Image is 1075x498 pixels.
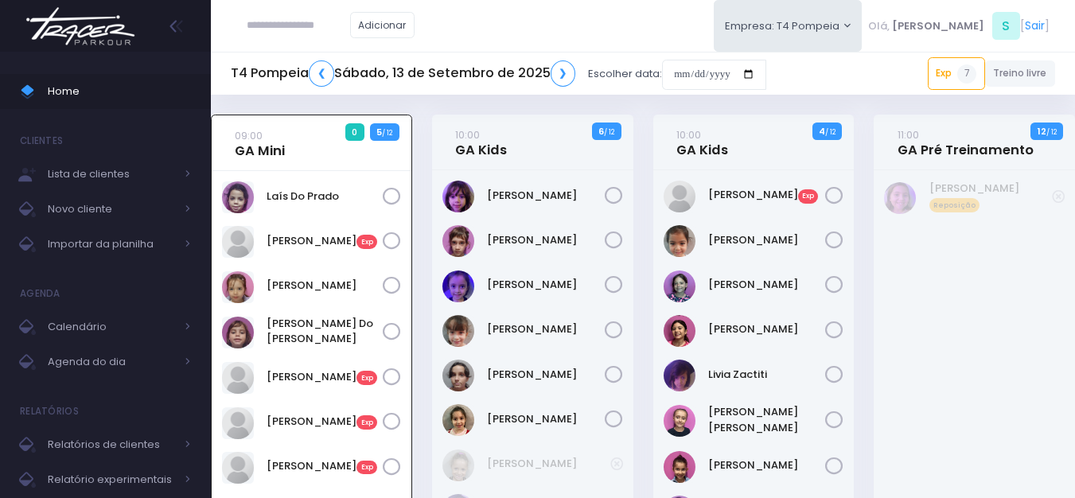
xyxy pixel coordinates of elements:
strong: 5 [376,126,382,138]
small: / 12 [825,127,835,137]
span: Olá, [868,18,890,34]
a: [PERSON_NAME] [487,456,610,472]
img: Manuela goncalves da silva [222,407,254,439]
span: Lista de clientes [48,164,175,185]
span: [PERSON_NAME] [892,18,984,34]
img: Irene Zylbersztajn de Sá [664,270,695,302]
span: Agenda do dia [48,352,175,372]
img: STELLA ARAUJO LAGUNA [664,451,695,483]
span: Reposição [929,198,980,212]
div: Escolher data: [231,56,766,92]
span: 0 [345,123,364,141]
img: Luísa Veludo Uchôa [222,271,254,303]
strong: 12 [1038,125,1046,138]
span: Exp [356,415,377,430]
span: Exp [356,461,377,475]
a: [PERSON_NAME] [708,277,826,293]
a: ❯ [551,60,576,87]
h4: Clientes [20,125,63,157]
h4: Relatórios [20,395,79,427]
span: Importar da planilha [48,234,175,255]
a: [PERSON_NAME]Exp [708,187,826,203]
a: [PERSON_NAME]Exp [267,369,383,385]
a: [PERSON_NAME] [487,411,605,427]
img: Cecília Aimi Shiozuka de Oliveira [664,225,695,257]
img: Cecília Mello [442,449,474,481]
img: MAIS EDUARDA DA SILVA SIQUEIRA [222,362,254,394]
a: [PERSON_NAME]Exp [267,414,383,430]
small: / 12 [1046,127,1057,137]
strong: 6 [598,125,604,138]
a: 11:00GA Pré Treinamento [898,126,1034,158]
a: [PERSON_NAME] [PERSON_NAME] [708,404,826,435]
small: 09:00 [235,128,263,143]
a: [PERSON_NAME] Do [PERSON_NAME] [267,316,383,347]
span: Exp [798,189,819,204]
h4: Agenda [20,278,60,309]
a: 09:00GA Mini [235,127,285,159]
strong: 4 [819,125,825,138]
a: 10:00GA Kids [676,126,728,158]
a: Livia Zactiti [708,367,826,383]
img: Isabela Sandes [664,315,695,347]
img: Helena Zanchetta [442,315,474,347]
img: Carmen Borga Le Guevellou [442,225,474,257]
a: [PERSON_NAME] [487,367,605,383]
a: [PERSON_NAME] [487,321,605,337]
span: Exp [356,235,377,249]
a: [PERSON_NAME] [708,321,826,337]
img: Heloisa Nivolone [884,182,916,214]
a: [PERSON_NAME] [487,188,605,204]
span: Novo cliente [48,199,175,220]
a: [PERSON_NAME]Exp [267,458,383,474]
a: [PERSON_NAME] [267,278,383,294]
img: Maya Andreotti Cardoso [222,452,254,484]
small: 10:00 [676,127,701,142]
a: [PERSON_NAME] [487,232,605,248]
a: Laís Do Prado [267,189,383,204]
small: / 12 [604,127,614,137]
img: Luísa do Prado Pereira Alves [222,317,254,348]
h5: T4 Pompeia Sábado, 13 de Setembro de 2025 [231,60,575,87]
small: 11:00 [898,127,919,142]
a: [PERSON_NAME] [487,277,605,293]
span: 7 [957,64,976,84]
a: ❮ [309,60,334,87]
a: Sair [1025,18,1045,34]
span: Relatórios de clientes [48,434,175,455]
a: Treino livre [985,60,1056,87]
a: [PERSON_NAME]Exp [267,233,383,249]
img: Maria eduarda comparsi nunes [442,404,474,436]
img: Laís do Prado Pereira Alves [222,181,254,213]
span: S [992,12,1020,40]
a: [PERSON_NAME] Reposição [929,181,1053,212]
img: Luiza Chimionato [222,226,254,258]
a: 10:00GA Kids [455,126,507,158]
a: Adicionar [350,12,415,38]
img: Alice Terra [664,181,695,212]
img: Alice Ouafa [442,181,474,212]
img: Livia Zactiti Jobim [664,360,695,391]
small: 10:00 [455,127,480,142]
span: Home [48,81,191,102]
img: Maria Júlia Santos Spada [664,405,695,437]
span: Calendário [48,317,175,337]
img: Helena Mendes Leone [442,270,474,302]
a: [PERSON_NAME] [708,232,826,248]
span: Exp [356,371,377,385]
a: Exp7 [928,57,985,89]
small: / 12 [382,128,392,138]
img: Luiza Lobello Demônaco [442,360,474,391]
a: [PERSON_NAME] [708,457,826,473]
span: Relatório experimentais [48,469,175,490]
div: [ ] [862,8,1055,44]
